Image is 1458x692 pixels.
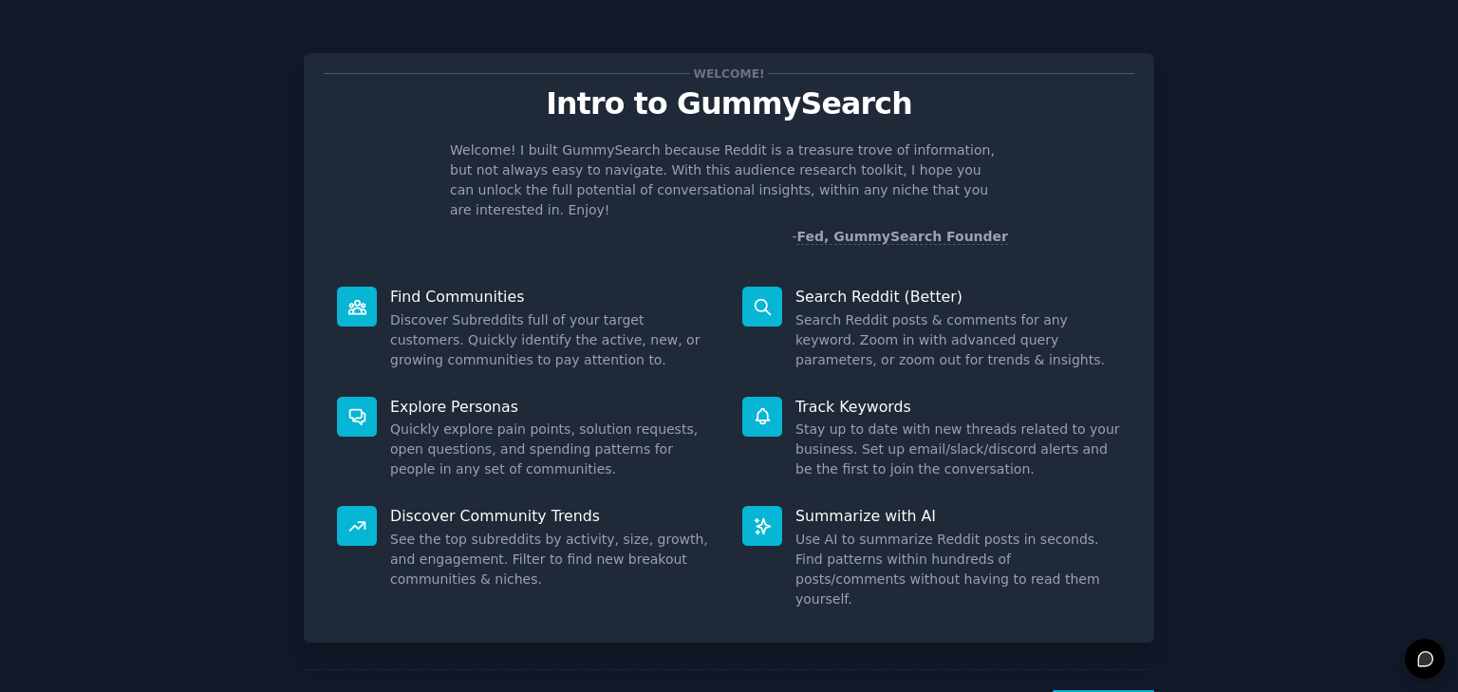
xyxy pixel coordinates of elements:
[324,87,1134,121] p: Intro to GummySearch
[795,287,1121,307] p: Search Reddit (Better)
[796,229,1008,245] a: Fed, GummySearch Founder
[795,397,1121,417] p: Track Keywords
[390,397,716,417] p: Explore Personas
[390,310,716,370] dd: Discover Subreddits full of your target customers. Quickly identify the active, new, or growing c...
[390,287,716,307] p: Find Communities
[795,530,1121,609] dd: Use AI to summarize Reddit posts in seconds. Find patterns within hundreds of posts/comments with...
[690,64,768,84] span: Welcome!
[390,420,716,479] dd: Quickly explore pain points, solution requests, open questions, and spending patterns for people ...
[450,140,1008,220] p: Welcome! I built GummySearch because Reddit is a treasure trove of information, but not always ea...
[795,310,1121,370] dd: Search Reddit posts & comments for any keyword. Zoom in with advanced query parameters, or zoom o...
[795,420,1121,479] dd: Stay up to date with new threads related to your business. Set up email/slack/discord alerts and ...
[795,506,1121,526] p: Summarize with AI
[390,506,716,526] p: Discover Community Trends
[792,227,1008,247] div: -
[390,530,716,589] dd: See the top subreddits by activity, size, growth, and engagement. Filter to find new breakout com...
